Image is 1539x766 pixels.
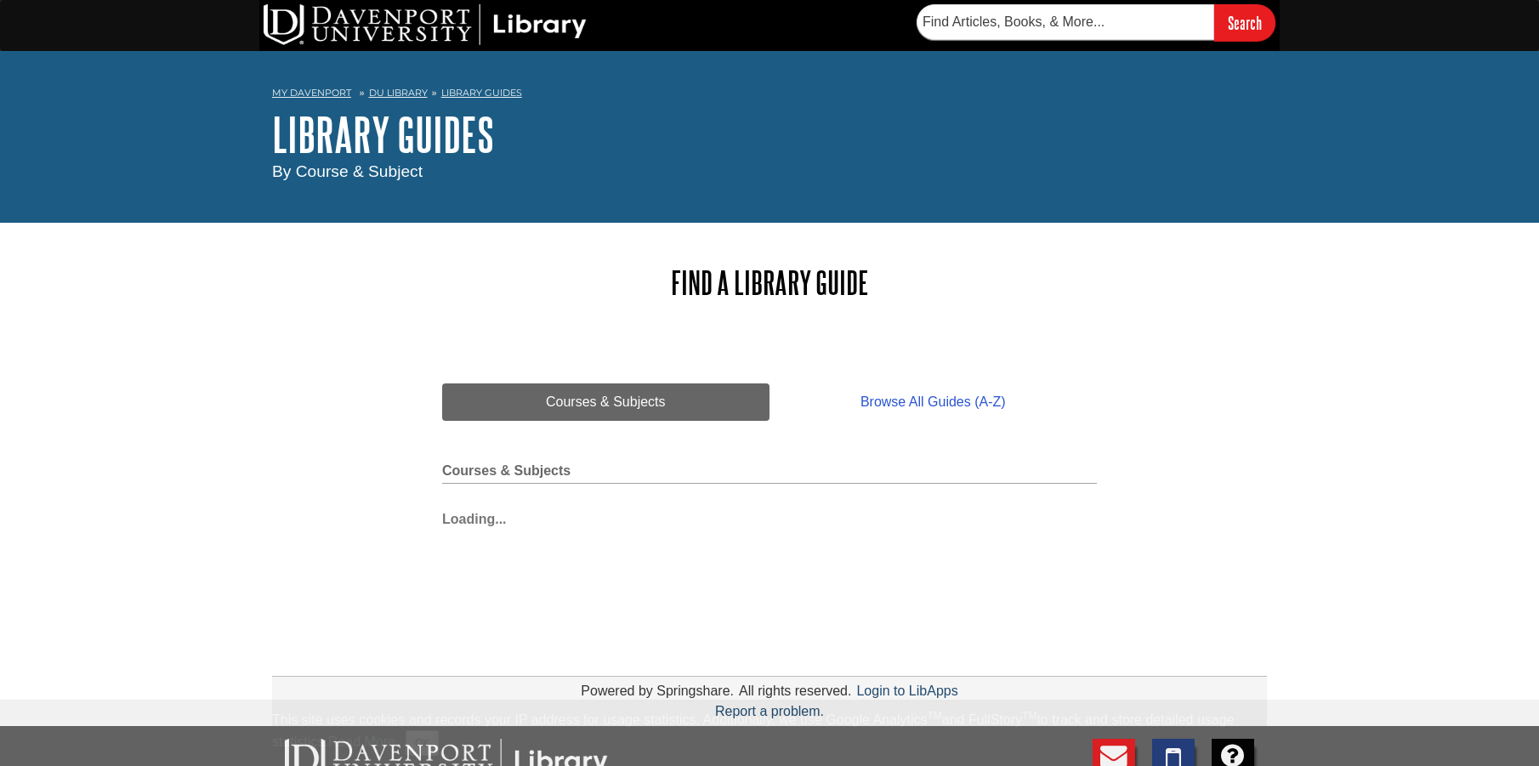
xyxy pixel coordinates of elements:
img: DU Library [264,4,587,45]
a: DU Library [369,87,428,99]
h2: Courses & Subjects [442,463,1097,484]
a: Read More [328,735,395,749]
button: Close [406,730,439,756]
h2: Find a Library Guide [442,265,1097,300]
a: My Davenport [272,86,351,100]
div: This site uses cookies and records your IP address for usage statistics. Additionally, we use Goo... [272,710,1267,756]
nav: breadcrumb [272,82,1267,109]
input: Search [1214,4,1275,41]
sup: TM [927,710,941,722]
a: Courses & Subjects [442,383,769,421]
form: Searches DU Library's articles, books, and more [917,4,1275,41]
a: Login to LibApps [856,684,957,698]
a: Library Guides [441,87,522,99]
div: Powered by Springshare. [578,684,736,698]
div: All rights reserved. [736,684,855,698]
a: Browse All Guides (A-Z) [769,383,1097,421]
h1: Library Guides [272,109,1267,160]
sup: TM [1022,710,1036,722]
div: Loading... [442,501,1097,530]
div: By Course & Subject [272,160,1267,184]
input: Find Articles, Books, & More... [917,4,1214,40]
